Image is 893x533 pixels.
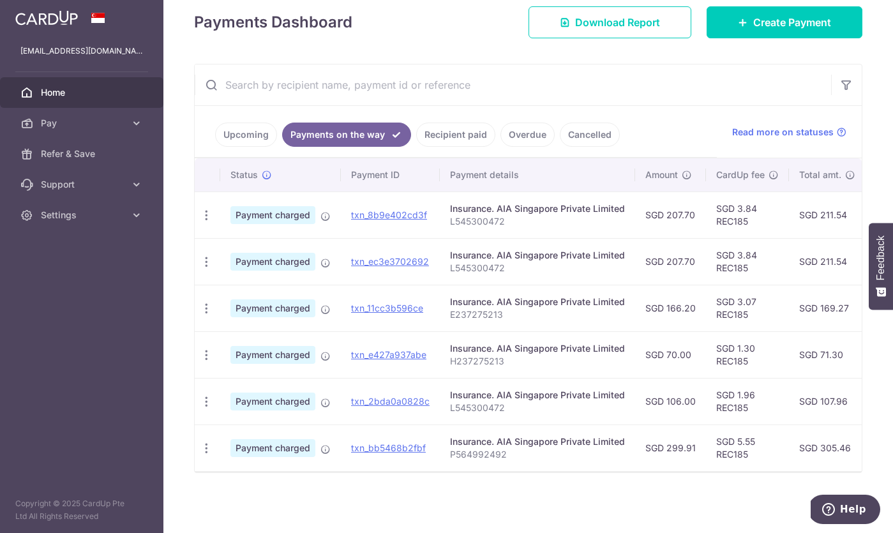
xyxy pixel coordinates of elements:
[230,169,258,181] span: Status
[230,393,315,410] span: Payment charged
[215,123,277,147] a: Upcoming
[450,308,625,321] p: E237275213
[450,355,625,368] p: H237275213
[450,262,625,274] p: L545300472
[351,303,423,313] a: txn_11cc3b596ce
[450,435,625,448] div: Insurance. AIA Singapore Private Limited
[732,126,846,139] a: Read more on statuses
[230,439,315,457] span: Payment charged
[706,191,789,238] td: SGD 3.84 REC185
[450,342,625,355] div: Insurance. AIA Singapore Private Limited
[20,45,143,57] p: [EMAIL_ADDRESS][DOMAIN_NAME]
[869,223,893,310] button: Feedback - Show survey
[789,378,866,424] td: SGD 107.96
[341,158,440,191] th: Payment ID
[230,299,315,317] span: Payment charged
[635,285,706,331] td: SGD 166.20
[450,296,625,308] div: Insurance. AIA Singapore Private Limited
[706,378,789,424] td: SGD 1.96 REC185
[575,15,660,30] span: Download Report
[230,346,315,364] span: Payment charged
[230,206,315,224] span: Payment charged
[560,123,620,147] a: Cancelled
[230,253,315,271] span: Payment charged
[15,10,78,26] img: CardUp
[789,424,866,471] td: SGD 305.46
[416,123,495,147] a: Recipient paid
[41,147,125,160] span: Refer & Save
[41,209,125,221] span: Settings
[41,178,125,191] span: Support
[716,169,765,181] span: CardUp fee
[789,191,866,238] td: SGD 211.54
[789,238,866,285] td: SGD 211.54
[450,389,625,402] div: Insurance. AIA Singapore Private Limited
[41,86,125,99] span: Home
[789,285,866,331] td: SGD 169.27
[706,331,789,378] td: SGD 1.30 REC185
[529,6,691,38] a: Download Report
[753,15,831,30] span: Create Payment
[282,123,411,147] a: Payments on the way
[500,123,555,147] a: Overdue
[450,202,625,215] div: Insurance. AIA Singapore Private Limited
[450,448,625,461] p: P564992492
[706,424,789,471] td: SGD 5.55 REC185
[450,215,625,228] p: L545300472
[194,11,352,34] h4: Payments Dashboard
[645,169,678,181] span: Amount
[875,236,887,280] span: Feedback
[195,64,831,105] input: Search by recipient name, payment id or reference
[351,349,426,360] a: txn_e427a937abe
[635,378,706,424] td: SGD 106.00
[732,126,834,139] span: Read more on statuses
[351,442,426,453] a: txn_bb5468b2fbf
[707,6,862,38] a: Create Payment
[440,158,635,191] th: Payment details
[41,117,125,130] span: Pay
[635,191,706,238] td: SGD 207.70
[789,331,866,378] td: SGD 71.30
[351,209,427,220] a: txn_8b9e402cd3f
[706,285,789,331] td: SGD 3.07 REC185
[799,169,841,181] span: Total amt.
[811,495,880,527] iframe: Opens a widget where you can find more information
[351,256,429,267] a: txn_ec3e3702692
[635,331,706,378] td: SGD 70.00
[450,402,625,414] p: L545300472
[351,396,430,407] a: txn_2bda0a0828c
[450,249,625,262] div: Insurance. AIA Singapore Private Limited
[706,238,789,285] td: SGD 3.84 REC185
[635,238,706,285] td: SGD 207.70
[635,424,706,471] td: SGD 299.91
